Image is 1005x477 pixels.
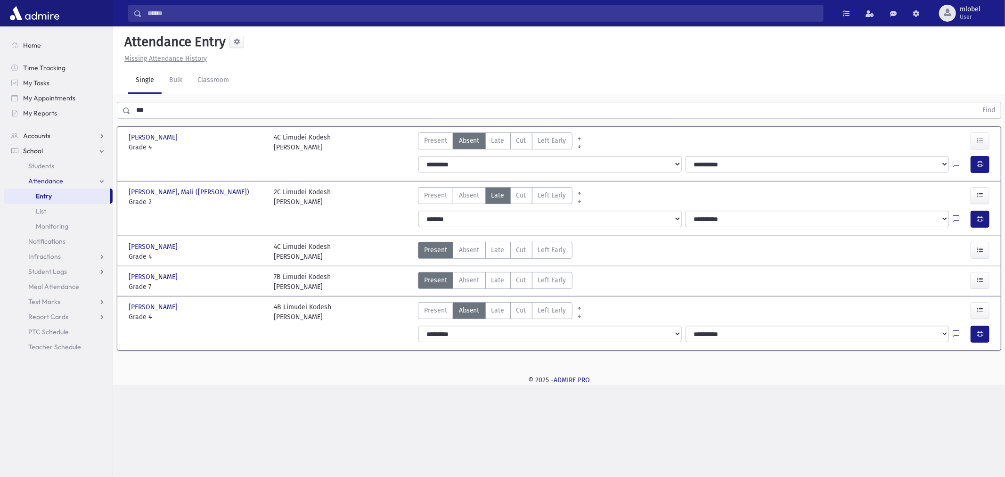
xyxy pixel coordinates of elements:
[4,339,113,354] a: Teacher Schedule
[4,106,113,121] a: My Reports
[23,64,65,72] span: Time Tracking
[418,272,572,292] div: AttTypes
[4,279,113,294] a: Meal Attendance
[4,38,113,53] a: Home
[274,302,331,322] div: 4B Limudei Kodesh [PERSON_NAME]
[4,60,113,75] a: Time Tracking
[424,245,447,255] span: Present
[28,313,68,321] span: Report Cards
[28,252,61,261] span: Infractions
[4,294,113,309] a: Test Marks
[424,136,447,146] span: Present
[4,264,113,279] a: Student Logs
[4,219,113,234] a: Monitoring
[28,267,67,276] span: Student Logs
[28,297,60,306] span: Test Marks
[28,237,65,246] span: Notifications
[459,305,480,315] span: Absent
[23,79,49,87] span: My Tasks
[424,190,447,200] span: Present
[4,143,113,158] a: School
[274,187,331,207] div: 2C Limudei Kodesh [PERSON_NAME]
[418,187,572,207] div: AttTypes
[274,132,331,152] div: 4C Limudei Kodesh [PERSON_NAME]
[516,190,526,200] span: Cut
[129,187,251,197] span: [PERSON_NAME], Mali ([PERSON_NAME])
[960,13,980,21] span: User
[424,305,447,315] span: Present
[554,376,590,384] a: ADMIRE PRO
[459,136,480,146] span: Absent
[960,6,980,13] span: mlobel
[491,190,505,200] span: Late
[23,147,43,155] span: School
[977,102,1001,118] button: Find
[459,245,480,255] span: Absent
[28,177,63,185] span: Attendance
[129,252,264,262] span: Grade 4
[4,189,110,204] a: Entry
[4,75,113,90] a: My Tasks
[28,162,54,170] span: Students
[128,67,162,94] a: Single
[4,158,113,173] a: Students
[4,324,113,339] a: PTC Schedule
[4,249,113,264] a: Infractions
[538,190,566,200] span: Left Early
[418,242,572,262] div: AttTypes
[418,302,572,322] div: AttTypes
[274,242,331,262] div: 4C Limudei Kodesh [PERSON_NAME]
[129,282,264,292] span: Grade 7
[23,132,50,140] span: Accounts
[4,234,113,249] a: Notifications
[459,275,480,285] span: Absent
[28,282,79,291] span: Meal Attendance
[4,173,113,189] a: Attendance
[162,67,190,94] a: Bulk
[516,305,526,315] span: Cut
[4,309,113,324] a: Report Cards
[129,142,264,152] span: Grade 4
[491,136,505,146] span: Late
[516,275,526,285] span: Cut
[274,272,331,292] div: 7B Limudei Kodesh [PERSON_NAME]
[129,272,180,282] span: [PERSON_NAME]
[142,5,823,22] input: Search
[538,136,566,146] span: Left Early
[8,4,62,23] img: AdmirePro
[538,245,566,255] span: Left Early
[538,305,566,315] span: Left Early
[23,94,75,102] span: My Appointments
[124,55,207,63] u: Missing Attendance History
[4,90,113,106] a: My Appointments
[129,242,180,252] span: [PERSON_NAME]
[538,275,566,285] span: Left Early
[516,245,526,255] span: Cut
[459,190,480,200] span: Absent
[4,204,113,219] a: List
[516,136,526,146] span: Cut
[36,192,52,200] span: Entry
[36,222,68,230] span: Monitoring
[491,305,505,315] span: Late
[28,328,69,336] span: PTC Schedule
[190,67,237,94] a: Classroom
[4,128,113,143] a: Accounts
[129,197,264,207] span: Grade 2
[121,34,226,50] h5: Attendance Entry
[36,207,46,215] span: List
[491,245,505,255] span: Late
[424,275,447,285] span: Present
[418,132,572,152] div: AttTypes
[23,41,41,49] span: Home
[128,375,990,385] div: © 2025 -
[28,343,81,351] span: Teacher Schedule
[129,132,180,142] span: [PERSON_NAME]
[121,55,207,63] a: Missing Attendance History
[23,109,57,117] span: My Reports
[491,275,505,285] span: Late
[129,302,180,312] span: [PERSON_NAME]
[129,312,264,322] span: Grade 4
